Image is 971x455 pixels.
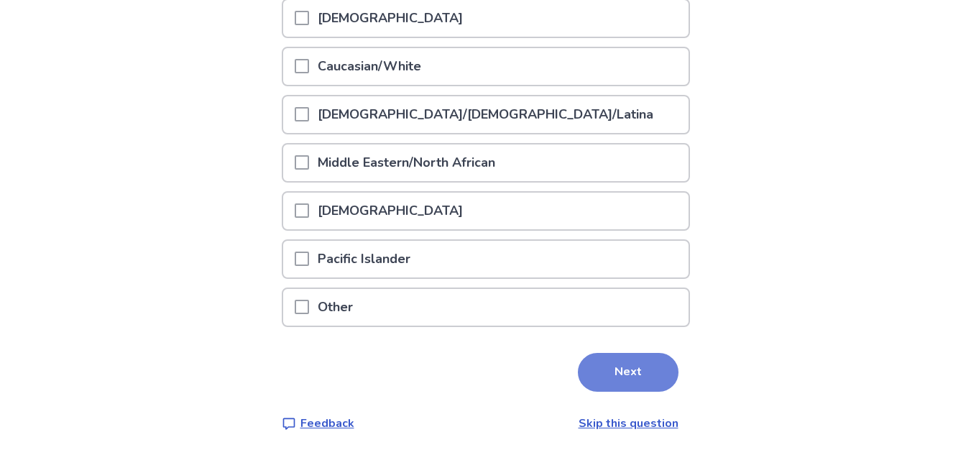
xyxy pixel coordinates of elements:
[309,48,430,85] p: Caucasian/White
[309,241,419,277] p: Pacific Islander
[309,289,362,326] p: Other
[578,353,678,392] button: Next
[300,415,354,432] p: Feedback
[309,96,662,133] p: [DEMOGRAPHIC_DATA]/[DEMOGRAPHIC_DATA]/Latina
[309,144,504,181] p: Middle Eastern/North African
[309,193,471,229] p: [DEMOGRAPHIC_DATA]
[282,415,354,432] a: Feedback
[579,415,678,431] a: Skip this question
